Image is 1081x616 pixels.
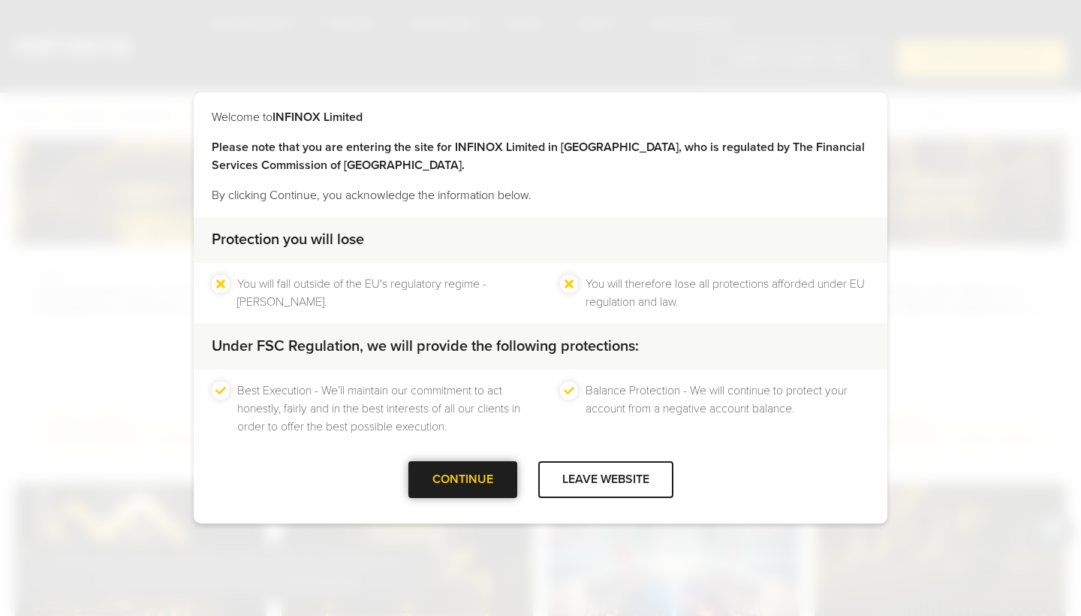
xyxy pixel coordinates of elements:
p: By clicking Continue, you acknowledge the information below. [212,186,869,204]
strong: Please note that you are entering the site for INFINOX Limited in [GEOGRAPHIC_DATA], who is regul... [212,140,865,173]
div: CONTINUE [408,461,517,498]
strong: Under FSC Regulation, we will provide the following protections: [212,337,639,355]
p: Welcome to [212,108,869,126]
strong: INFINOX Limited [273,110,363,125]
li: You will fall outside of the EU's regulatory regime - [PERSON_NAME]. [237,275,521,311]
strong: Protection you will lose [212,231,364,249]
li: You will therefore lose all protections afforded under EU regulation and law. [586,275,869,311]
div: LEAVE WEBSITE [538,461,673,498]
li: Balance Protection - We will continue to protect your account from a negative account balance. [586,382,869,436]
li: Best Execution - We’ll maintain our commitment to act honestly, fairly and in the best interests ... [237,382,521,436]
